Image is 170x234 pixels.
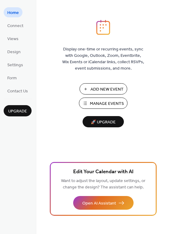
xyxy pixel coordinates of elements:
[83,116,124,127] button: 🚀 Upgrade
[4,86,32,96] a: Contact Us
[7,49,21,55] span: Design
[4,60,27,70] a: Settings
[4,73,20,83] a: Form
[7,62,23,68] span: Settings
[7,10,19,16] span: Home
[73,168,134,176] span: Edit Your Calendar with AI
[7,23,23,29] span: Connect
[82,200,116,207] span: Open AI Assistant
[79,98,127,109] button: Manage Events
[7,36,19,42] span: Views
[7,88,28,95] span: Contact Us
[8,108,27,115] span: Upgrade
[4,105,32,116] button: Upgrade
[90,101,124,107] span: Manage Events
[62,46,144,72] span: Display one-time or recurring events, sync with Google, Outlook, Zoom, Eventbrite, Wix Events or ...
[86,118,120,126] span: 🚀 Upgrade
[7,75,17,81] span: Form
[90,86,124,93] span: Add New Event
[4,33,22,43] a: Views
[73,196,134,210] button: Open AI Assistant
[4,20,27,30] a: Connect
[80,83,127,95] button: Add New Event
[96,20,110,35] img: logo_icon.svg
[61,177,145,191] span: Want to adjust the layout, update settings, or change the design? The assistant can help.
[4,46,24,57] a: Design
[4,7,22,17] a: Home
